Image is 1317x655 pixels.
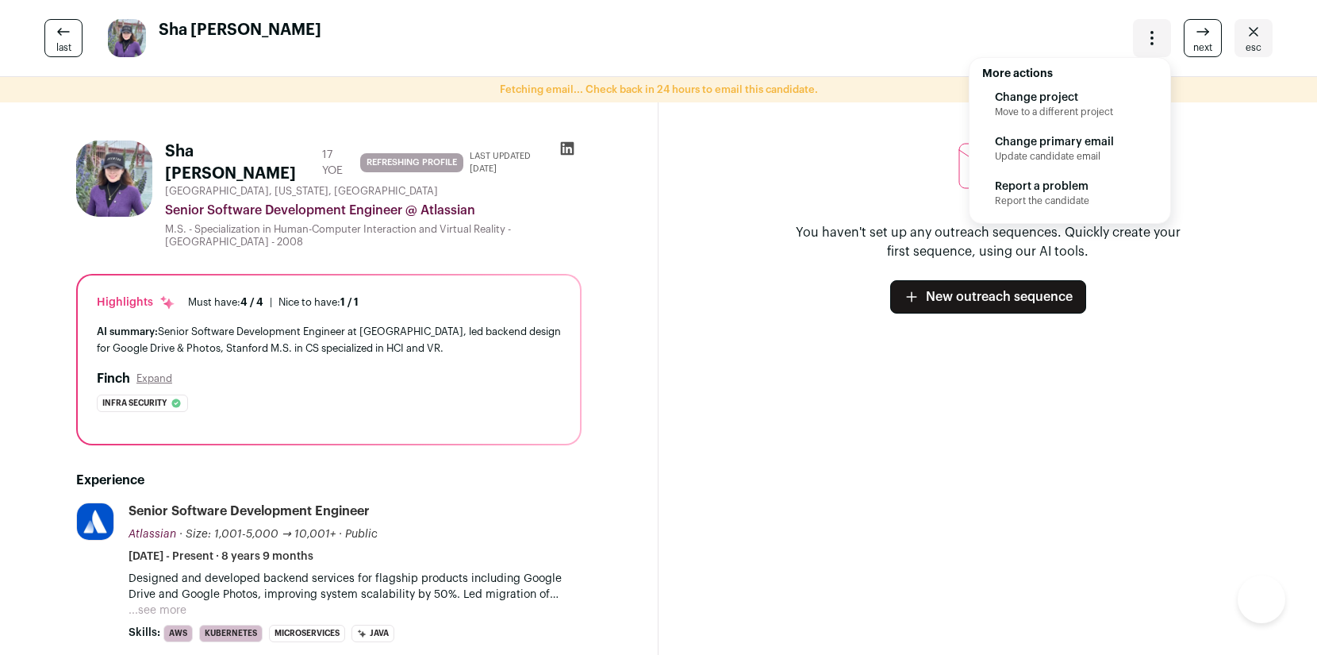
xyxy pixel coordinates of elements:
[77,503,113,540] img: 9a9ba618d49976d33d4f5e77a75d2b314db58c097c30aa7ce80b8d52d657e064.jpg
[982,68,1053,79] span: More actions
[345,529,378,540] span: Public
[339,526,342,542] span: ·
[163,625,193,642] li: AWS
[165,141,316,185] h1: Sha [PERSON_NAME]
[1193,41,1212,54] span: next
[159,19,321,41] span: Sha [PERSON_NAME]
[76,471,582,490] h2: Experience
[995,90,1113,106] span: Change project
[789,223,1186,261] p: You haven't set up any outreach sequences. Quickly create your first sequence, using our AI tools.
[102,395,167,411] span: Infra security
[129,529,176,540] span: Atlassian
[188,296,263,309] div: Must have:
[44,19,83,57] a: last
[1234,19,1273,57] a: Close
[1133,19,1171,57] button: Open dropdown
[995,90,1113,118] button: Change project Move to a different project
[129,625,160,641] span: Skills:
[269,625,345,642] li: Microservices
[351,625,394,642] li: Java
[1238,576,1285,623] iframe: Help Scout Beacon - Open
[890,280,1086,314] a: New outreach sequence
[199,625,263,642] li: Kubernetes
[995,134,1145,150] span: Change primary email
[360,153,463,172] span: REFRESHING PROFILE
[995,179,1145,195] span: Report a problem
[165,223,582,249] div: M.S. - Specialization in Human-Computer Interaction and Virtual Reality - [GEOGRAPHIC_DATA] - 2008
[340,297,359,307] span: 1 / 1
[1184,19,1222,57] a: next
[165,185,438,198] span: [GEOGRAPHIC_DATA], [US_STATE], [GEOGRAPHIC_DATA]
[129,503,370,520] div: Senior Software Development Engineer
[995,106,1113,118] span: Move to a different project
[97,323,561,356] div: Senior Software Development Engineer at [GEOGRAPHIC_DATA], led backend design for Google Drive & ...
[188,296,359,309] ul: |
[108,19,146,57] img: 9e951153a7f82c980025b8565197e579d5a2fd2d6966e32e421531abba8767d5.jpg
[129,549,313,564] span: [DATE] - Present · 8 years 9 months
[995,150,1145,163] span: Update candidate email
[165,201,582,220] div: Senior Software Development Engineer @ Atlassian
[322,147,354,179] div: 17 YOE
[97,326,158,337] span: AI summary:
[995,179,1145,207] a: Report a problem
[470,150,554,175] span: Last updated [DATE]
[1246,41,1261,54] span: esc
[97,369,130,388] h2: Finch
[97,295,175,310] div: Highlights
[995,134,1145,163] a: Change primary email Update candidate email
[129,603,186,618] button: ...see more
[129,571,582,603] p: Designed and developed backend services for flagship products including Google Drive and Google P...
[240,297,263,307] span: 4 / 4
[76,141,152,217] img: 9e951153a7f82c980025b8565197e579d5a2fd2d6966e32e421531abba8767d5.jpg
[179,529,336,540] span: · Size: 1,001-5,000 → 10,001+
[56,41,71,54] span: last
[995,195,1145,207] span: Report the candidate
[278,296,359,309] div: Nice to have:
[136,372,172,385] button: Expand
